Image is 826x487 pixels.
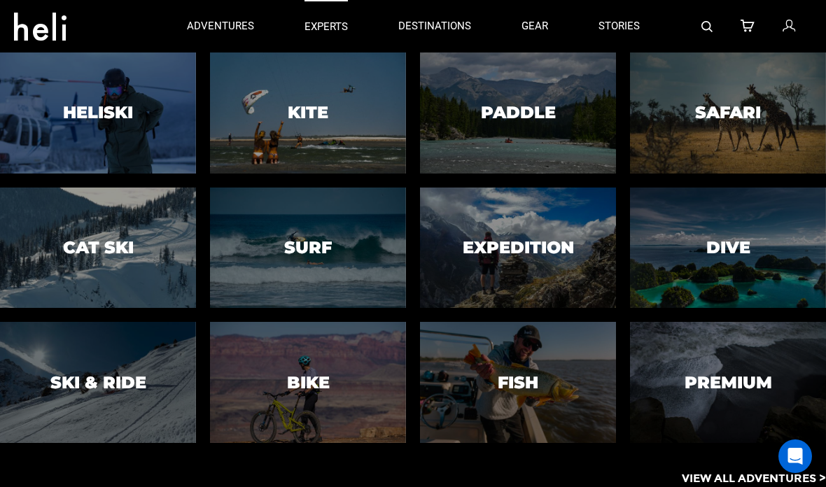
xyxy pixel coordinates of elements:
[63,104,133,122] h3: Heliski
[187,19,254,34] p: adventures
[706,239,750,257] h3: Dive
[695,104,761,122] h3: Safari
[398,19,471,34] p: destinations
[288,104,328,122] h3: Kite
[63,239,134,257] h3: Cat Ski
[682,471,826,487] p: View All Adventures >
[685,374,772,392] h3: Premium
[284,239,332,257] h3: Surf
[630,322,826,443] a: PremiumPremium image
[50,374,146,392] h3: Ski & Ride
[498,374,538,392] h3: Fish
[304,20,348,34] p: experts
[481,104,556,122] h3: Paddle
[778,439,812,473] div: Open Intercom Messenger
[701,21,713,32] img: search-bar-icon.svg
[463,239,574,257] h3: Expedition
[287,374,330,392] h3: Bike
